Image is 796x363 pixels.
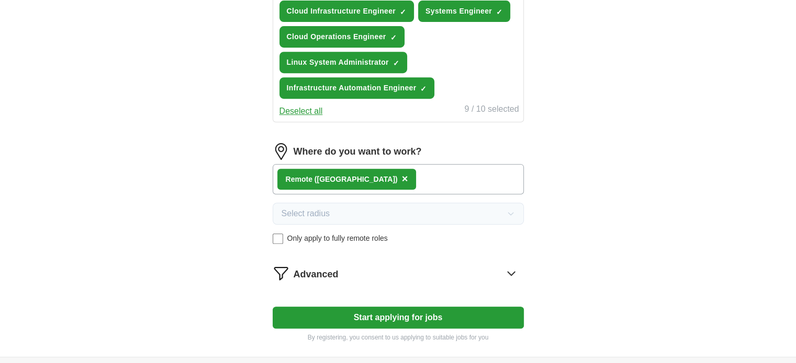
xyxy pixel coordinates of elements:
[294,145,422,159] label: Where do you want to work?
[390,33,397,42] span: ✓
[400,8,406,16] span: ✓
[393,59,399,67] span: ✓
[273,233,283,244] input: Only apply to fully remote roles
[287,57,389,68] span: Linux System Administrator
[464,103,519,118] div: 9 / 10 selected
[287,6,396,17] span: Cloud Infrastructure Engineer
[279,77,435,99] button: Infrastructure Automation Engineer✓
[282,207,330,220] span: Select radius
[279,26,405,48] button: Cloud Operations Engineer✓
[294,267,339,282] span: Advanced
[273,333,524,342] p: By registering, you consent to us applying to suitable jobs for you
[402,171,408,187] button: ×
[287,83,417,93] span: Infrastructure Automation Engineer
[496,8,502,16] span: ✓
[279,1,414,22] button: Cloud Infrastructure Engineer✓
[287,233,388,244] span: Only apply to fully remote roles
[420,85,427,93] span: ✓
[418,1,510,22] button: Systems Engineer✓
[287,31,386,42] span: Cloud Operations Engineer
[279,52,407,73] button: Linux System Administrator✓
[273,143,289,160] img: location.png
[273,203,524,225] button: Select radius
[273,307,524,329] button: Start applying for jobs
[279,105,323,118] button: Deselect all
[402,173,408,184] span: ×
[286,174,398,185] div: Remote ([GEOGRAPHIC_DATA])
[273,265,289,282] img: filter
[425,6,492,17] span: Systems Engineer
